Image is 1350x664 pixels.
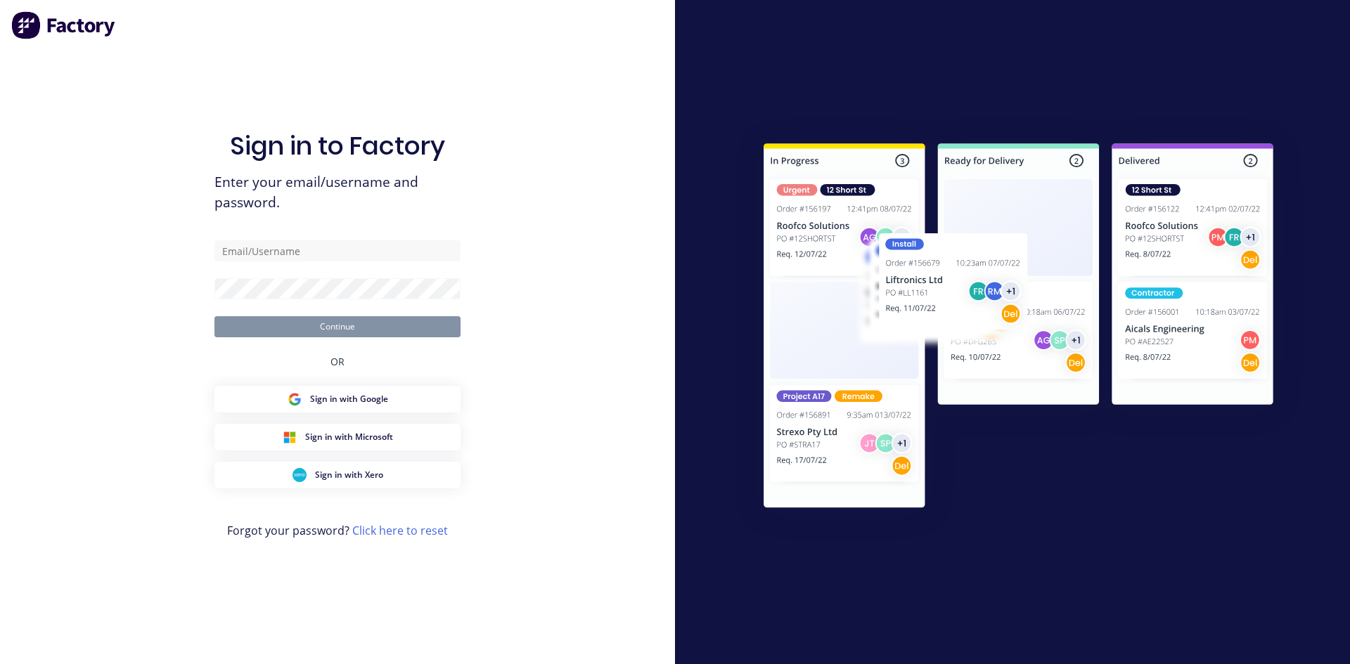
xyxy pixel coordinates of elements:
img: Google Sign in [288,392,302,406]
img: Factory [11,11,117,39]
a: Click here to reset [352,523,448,538]
img: Xero Sign in [292,468,307,482]
button: Continue [214,316,461,337]
div: OR [330,337,345,386]
h1: Sign in to Factory [230,131,445,161]
span: Sign in with Google [310,393,388,405]
button: Google Sign inSign in with Google [214,386,461,412]
span: Sign in with Microsoft [305,431,393,443]
img: Sign in [733,115,1304,541]
span: Sign in with Xero [315,469,383,481]
button: Xero Sign inSign in with Xero [214,462,461,488]
input: Email/Username [214,240,461,261]
img: Microsoft Sign in [283,430,297,444]
button: Microsoft Sign inSign in with Microsoft [214,424,461,450]
span: Enter your email/username and password. [214,172,461,213]
span: Forgot your password? [227,522,448,539]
